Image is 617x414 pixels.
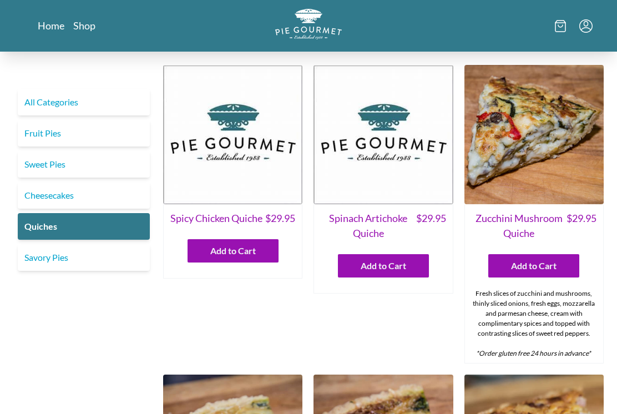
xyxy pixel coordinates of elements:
a: All Categories [18,89,150,115]
button: Menu [579,19,593,33]
span: Spinach Artichoke Quiche [321,211,416,241]
span: Zucchini Mushroom Quiche [472,211,567,241]
a: Cheesecakes [18,182,150,209]
span: Add to Cart [361,259,406,272]
span: $ 29.95 [567,211,596,241]
a: Home [38,19,64,32]
a: Logo [275,9,342,43]
button: Add to Cart [338,254,429,277]
span: $ 29.95 [416,211,446,241]
img: Zucchini Mushroom Quiche [464,65,604,204]
button: Add to Cart [488,254,579,277]
span: Add to Cart [210,244,256,258]
span: Spicy Chicken Quiche [170,211,262,226]
span: Add to Cart [511,259,557,272]
img: Spicy Chicken Quiche [163,65,302,204]
a: Savory Pies [18,244,150,271]
a: Quiches [18,213,150,240]
span: $ 29.95 [265,211,295,226]
div: Fresh slices of zucchini and mushrooms, thinly sliced onions, fresh eggs, mozzarella and parmesan... [465,284,603,363]
button: Add to Cart [188,239,279,262]
img: Spinach Artichoke Quiche [313,65,453,204]
img: logo [275,9,342,39]
a: Sweet Pies [18,151,150,178]
a: Shop [73,19,95,32]
a: Fruit Pies [18,120,150,147]
em: *Order gluten free 24 hours in advance* [476,349,591,357]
